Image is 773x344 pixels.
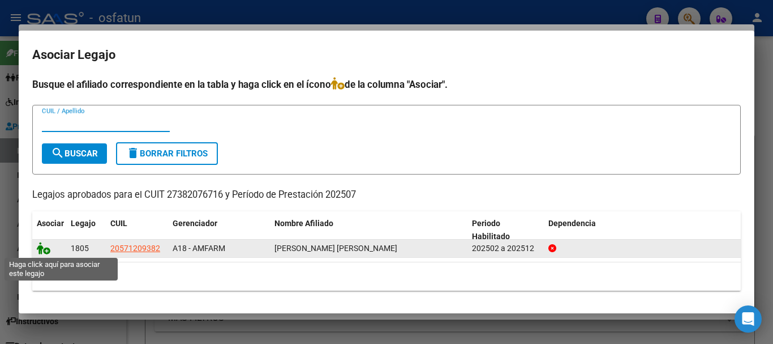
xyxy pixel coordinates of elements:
datatable-header-cell: Dependencia [544,211,741,249]
button: Buscar [42,143,107,164]
span: Legajo [71,219,96,228]
mat-icon: search [51,146,65,160]
datatable-header-cell: Nombre Afiliado [270,211,467,249]
span: 20571209382 [110,244,160,253]
datatable-header-cell: Legajo [66,211,106,249]
div: Open Intercom Messenger [735,305,762,333]
div: 1 registros [32,262,741,291]
span: A18 - AMFARM [173,244,225,253]
span: CUIL [110,219,127,228]
div: 202502 a 202512 [472,242,539,255]
button: Borrar Filtros [116,142,218,165]
datatable-header-cell: Gerenciador [168,211,270,249]
span: Asociar [37,219,64,228]
span: Gerenciador [173,219,217,228]
h4: Busque el afiliado correspondiente en la tabla y haga click en el ícono de la columna "Asociar". [32,77,741,92]
span: Periodo Habilitado [472,219,510,241]
p: Legajos aprobados para el CUIT 27382076716 y Período de Prestación 202507 [32,188,741,202]
datatable-header-cell: Periodo Habilitado [467,211,544,249]
datatable-header-cell: CUIL [106,211,168,249]
span: Nombre Afiliado [274,219,333,228]
span: Borrar Filtros [126,148,208,159]
span: 1805 [71,244,89,253]
span: Buscar [51,148,98,159]
h2: Asociar Legajo [32,44,741,66]
datatable-header-cell: Asociar [32,211,66,249]
mat-icon: delete [126,146,140,160]
span: MOLINA JOFRE JOAQUIN GABRIEL [274,244,397,253]
span: Dependencia [548,219,596,228]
